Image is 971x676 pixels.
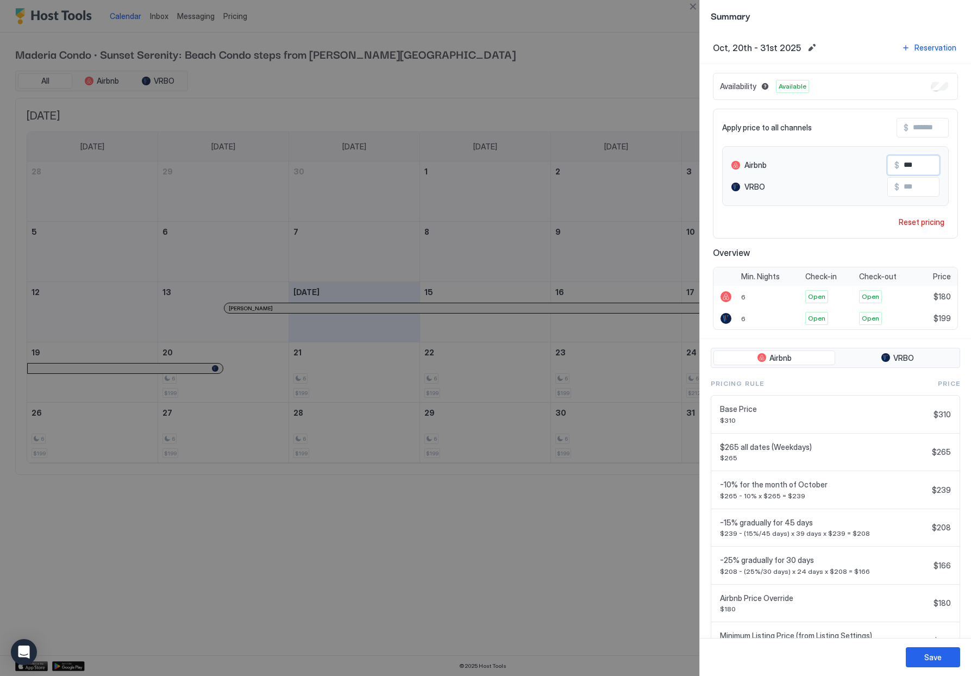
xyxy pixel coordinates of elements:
[808,292,825,302] span: Open
[720,442,928,452] span: $265 all dates (Weekdays)
[932,523,951,533] span: $208
[894,215,949,229] button: Reset pricing
[744,160,767,170] span: Airbnb
[893,353,914,363] span: VRBO
[720,518,928,528] span: -15% gradually for 45 days
[894,182,899,192] span: $
[722,123,812,133] span: Apply price to all channels
[741,293,746,301] span: 6
[720,454,928,462] span: $265
[720,529,928,537] span: $239 - (15%/45 days) x 39 days x $239 = $208
[805,41,818,54] button: Edit date range
[741,272,780,281] span: Min. Nights
[894,160,899,170] span: $
[741,315,746,323] span: 6
[837,350,957,366] button: VRBO
[932,447,951,457] span: $265
[862,292,879,302] span: Open
[713,42,801,53] span: Oct, 20th - 31st 2025
[924,652,942,663] div: Save
[720,480,928,490] span: -10% for the month of October
[934,561,951,571] span: $166
[934,636,951,646] span: $199
[934,410,951,420] span: $310
[713,247,958,258] span: Overview
[805,272,837,281] span: Check-in
[906,647,960,667] button: Save
[720,567,929,575] span: $208 - (25%/30 days) x 24 days x $208 = $166
[904,123,909,133] span: $
[934,292,951,302] span: $180
[769,353,792,363] span: Airbnb
[711,379,764,389] span: Pricing Rule
[914,42,956,53] div: Reservation
[934,314,951,323] span: $199
[713,350,835,366] button: Airbnb
[720,404,929,414] span: Base Price
[759,80,772,93] button: Blocked dates override all pricing rules and remain unavailable until manually unblocked
[720,605,929,613] span: $180
[938,379,960,389] span: Price
[934,598,951,608] span: $180
[859,272,897,281] span: Check-out
[720,593,929,603] span: Airbnb Price Override
[720,492,928,500] span: $265 - 10% x $265 = $239
[808,314,825,323] span: Open
[779,82,806,91] span: Available
[720,631,929,641] span: Minimum Listing Price (from Listing Settings)
[900,40,958,55] button: Reservation
[711,9,960,22] span: Summary
[720,416,929,424] span: $310
[11,639,37,665] div: Open Intercom Messenger
[932,485,951,495] span: $239
[862,314,879,323] span: Open
[720,82,756,91] span: Availability
[899,216,944,228] div: Reset pricing
[744,182,765,192] span: VRBO
[933,272,951,281] span: Price
[711,348,960,368] div: tab-group
[720,555,929,565] span: -25% gradually for 30 days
